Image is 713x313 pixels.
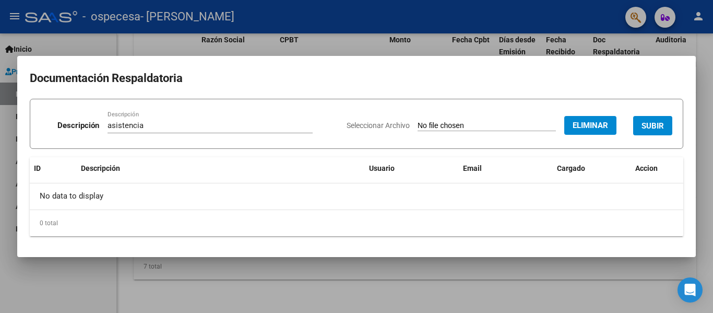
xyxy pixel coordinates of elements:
datatable-header-cell: Email [459,157,553,180]
span: Accion [635,164,658,172]
datatable-header-cell: Cargado [553,157,631,180]
datatable-header-cell: Usuario [365,157,459,180]
button: Eliminar [564,116,616,135]
span: Seleccionar Archivo [347,121,410,130]
p: Descripción [57,120,99,132]
div: Open Intercom Messenger [678,277,703,303]
button: SUBIR [633,116,672,135]
span: SUBIR [641,121,664,131]
h2: Documentación Respaldatoria [30,68,683,88]
datatable-header-cell: ID [30,157,77,180]
div: 0 total [30,210,683,236]
datatable-header-cell: Accion [631,157,683,180]
span: Cargado [557,164,585,172]
span: Usuario [369,164,395,172]
span: Descripción [81,164,120,172]
span: Email [463,164,482,172]
span: Eliminar [573,121,608,130]
div: No data to display [30,183,683,210]
span: ID [34,164,41,172]
datatable-header-cell: Descripción [77,157,365,180]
